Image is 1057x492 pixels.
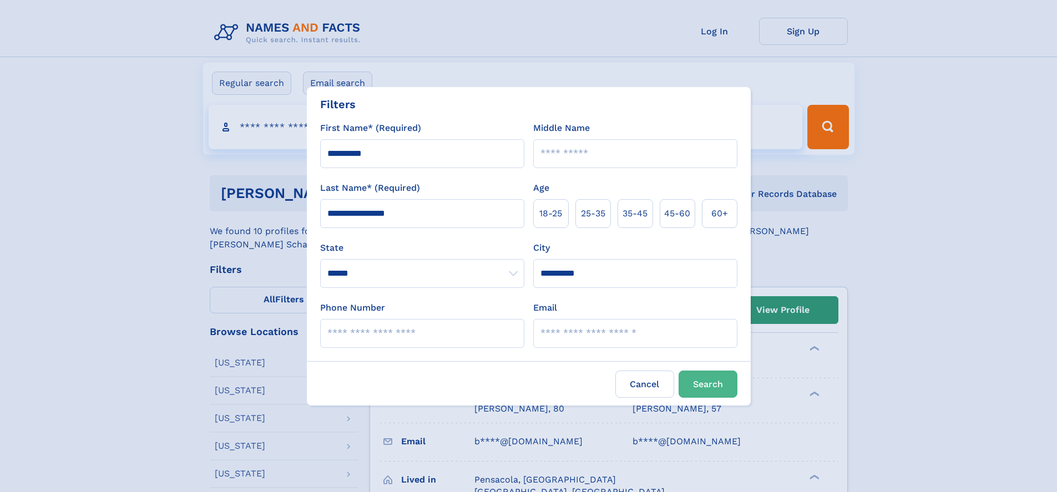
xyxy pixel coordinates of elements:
label: Middle Name [533,121,590,135]
span: 25‑35 [581,207,605,220]
label: Cancel [615,371,674,398]
span: 45‑60 [664,207,690,220]
span: 18‑25 [539,207,562,220]
label: Age [533,181,549,195]
label: Phone Number [320,301,385,315]
span: 35‑45 [623,207,648,220]
div: Filters [320,96,356,113]
label: Email [533,301,557,315]
label: First Name* (Required) [320,121,421,135]
button: Search [679,371,737,398]
label: State [320,241,524,255]
span: 60+ [711,207,728,220]
label: City [533,241,550,255]
label: Last Name* (Required) [320,181,420,195]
